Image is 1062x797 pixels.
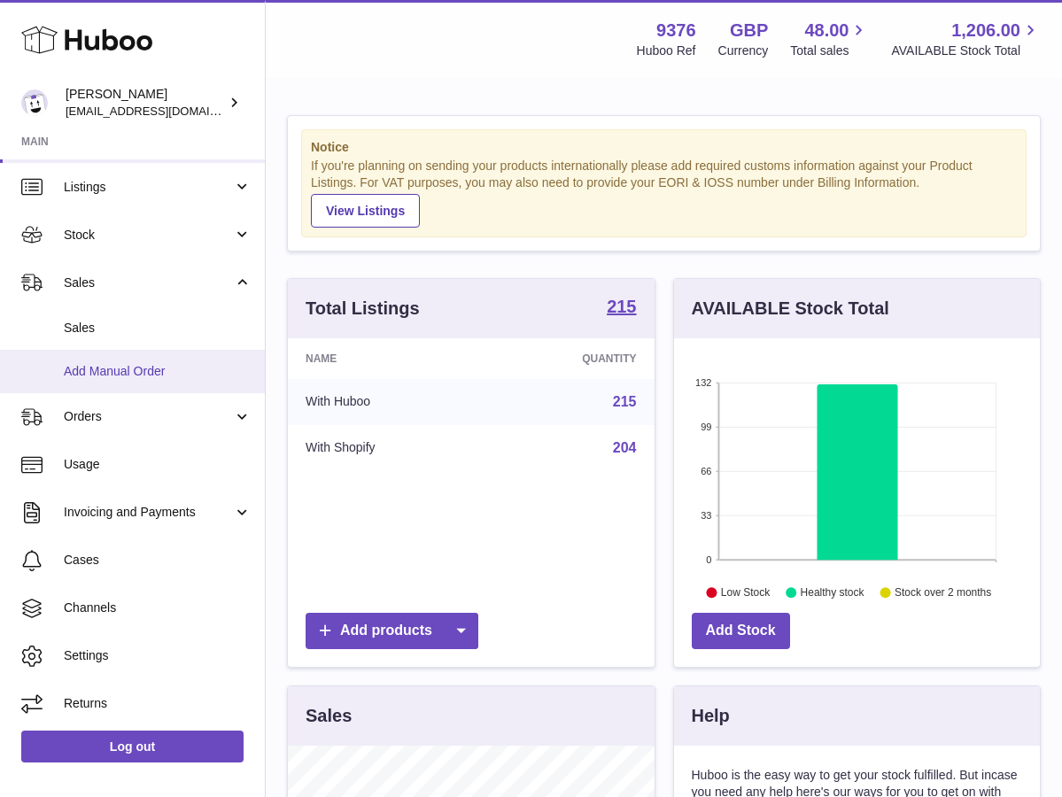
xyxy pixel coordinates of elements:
[311,139,1017,156] strong: Notice
[288,379,485,425] td: With Huboo
[607,298,636,315] strong: 215
[656,19,696,43] strong: 9376
[891,19,1041,59] a: 1,206.00 AVAILABLE Stock Total
[288,425,485,471] td: With Shopify
[706,554,711,565] text: 0
[607,298,636,319] a: 215
[311,194,420,228] a: View Listings
[613,394,637,409] a: 215
[306,297,420,321] h3: Total Listings
[306,613,478,649] a: Add products
[891,43,1041,59] span: AVAILABLE Stock Total
[64,227,233,244] span: Stock
[692,297,889,321] h3: AVAILABLE Stock Total
[64,408,233,425] span: Orders
[720,586,770,599] text: Low Stock
[790,19,869,59] a: 48.00 Total sales
[613,440,637,455] a: 204
[64,695,252,712] span: Returns
[288,338,485,379] th: Name
[66,104,260,118] span: [EMAIL_ADDRESS][DOMAIN_NAME]
[730,19,768,43] strong: GBP
[64,320,252,337] span: Sales
[64,363,252,380] span: Add Manual Order
[701,466,711,476] text: 66
[66,86,225,120] div: [PERSON_NAME]
[790,43,869,59] span: Total sales
[64,552,252,569] span: Cases
[21,731,244,762] a: Log out
[695,377,711,388] text: 132
[64,456,252,473] span: Usage
[64,179,233,196] span: Listings
[895,586,991,599] text: Stock over 2 months
[311,158,1017,227] div: If you're planning on sending your products internationally please add required customs informati...
[64,647,252,664] span: Settings
[637,43,696,59] div: Huboo Ref
[21,89,48,116] img: info@azura-rose.com
[64,600,252,616] span: Channels
[951,19,1020,43] span: 1,206.00
[701,510,711,521] text: 33
[64,504,233,521] span: Invoicing and Payments
[64,275,233,291] span: Sales
[485,338,655,379] th: Quantity
[692,613,790,649] a: Add Stock
[800,586,864,599] text: Healthy stock
[306,704,352,728] h3: Sales
[718,43,769,59] div: Currency
[692,704,730,728] h3: Help
[804,19,849,43] span: 48.00
[701,422,711,432] text: 99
